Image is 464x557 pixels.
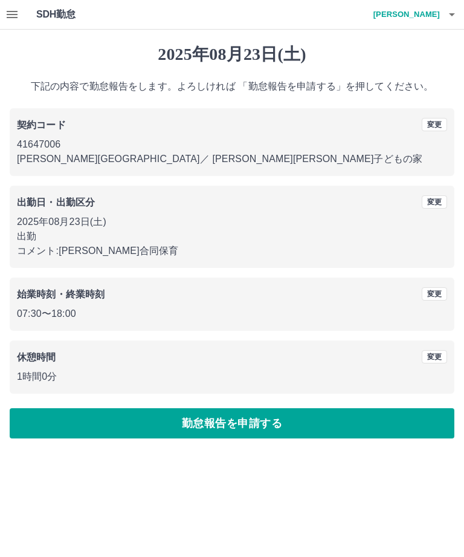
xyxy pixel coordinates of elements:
[17,137,447,152] p: 41647006
[17,229,447,244] p: 出勤
[17,289,105,299] b: 始業時刻・終業時刻
[422,350,447,363] button: 変更
[17,197,95,207] b: 出勤日・出勤区分
[17,120,66,130] b: 契約コード
[422,287,447,301] button: 変更
[17,152,447,166] p: [PERSON_NAME][GEOGRAPHIC_DATA] ／ [PERSON_NAME][PERSON_NAME]子どもの家
[10,44,454,65] h1: 2025年08月23日(土)
[422,118,447,131] button: 変更
[10,79,454,94] p: 下記の内容で勤怠報告をします。よろしければ 「勤怠報告を申請する」を押してください。
[10,408,454,438] button: 勤怠報告を申請する
[17,307,447,321] p: 07:30 〜 18:00
[17,352,56,362] b: 休憩時間
[17,370,447,384] p: 1時間0分
[17,215,447,229] p: 2025年08月23日(土)
[422,195,447,209] button: 変更
[17,244,447,258] p: コメント: [PERSON_NAME]合同保育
